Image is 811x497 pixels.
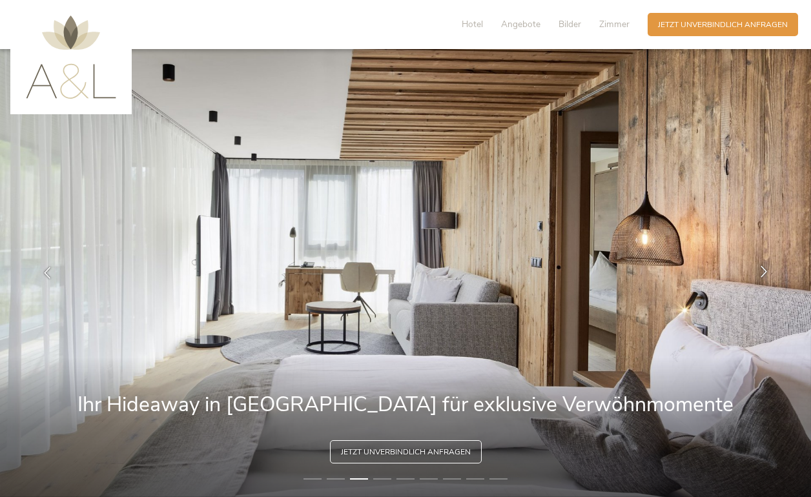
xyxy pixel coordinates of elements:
[501,18,540,30] span: Angebote
[599,18,630,30] span: Zimmer
[341,447,471,458] span: Jetzt unverbindlich anfragen
[559,18,581,30] span: Bilder
[26,15,116,99] img: AMONTI & LUNARIS Wellnessresort
[462,18,483,30] span: Hotel
[658,19,788,30] span: Jetzt unverbindlich anfragen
